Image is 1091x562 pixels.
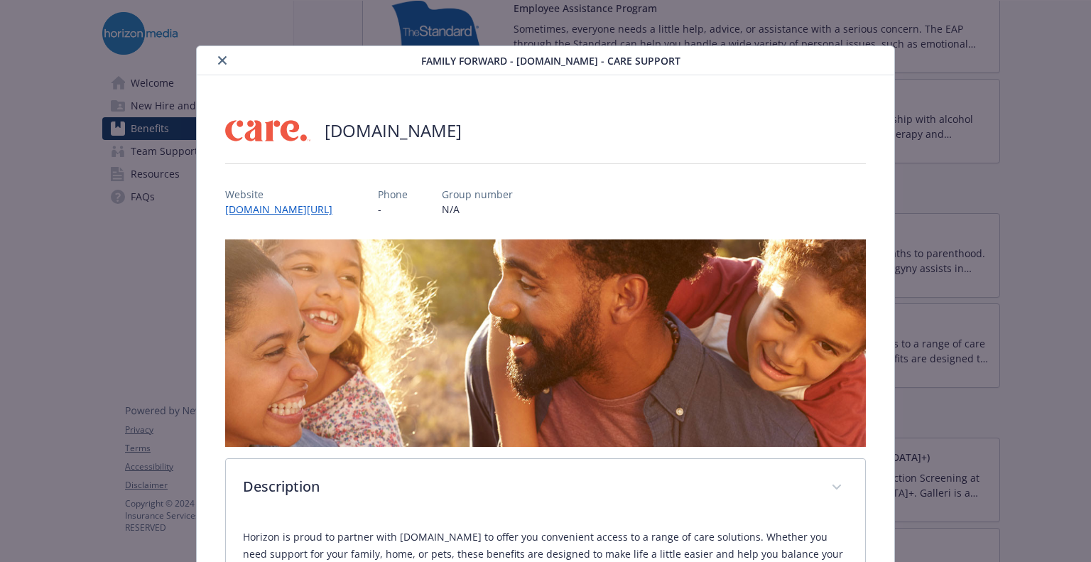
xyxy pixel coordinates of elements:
a: [DOMAIN_NAME][URL] [225,202,344,216]
p: Phone [378,187,408,202]
div: Description [226,459,864,517]
span: Family Forward - [DOMAIN_NAME] - Care Support [421,53,680,68]
p: Group number [442,187,513,202]
img: Care.com [225,109,310,152]
p: Description [243,476,813,497]
p: Website [225,187,344,202]
img: banner [225,239,865,447]
button: close [214,52,231,69]
h2: [DOMAIN_NAME] [325,119,462,143]
p: - [378,202,408,217]
p: N/A [442,202,513,217]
